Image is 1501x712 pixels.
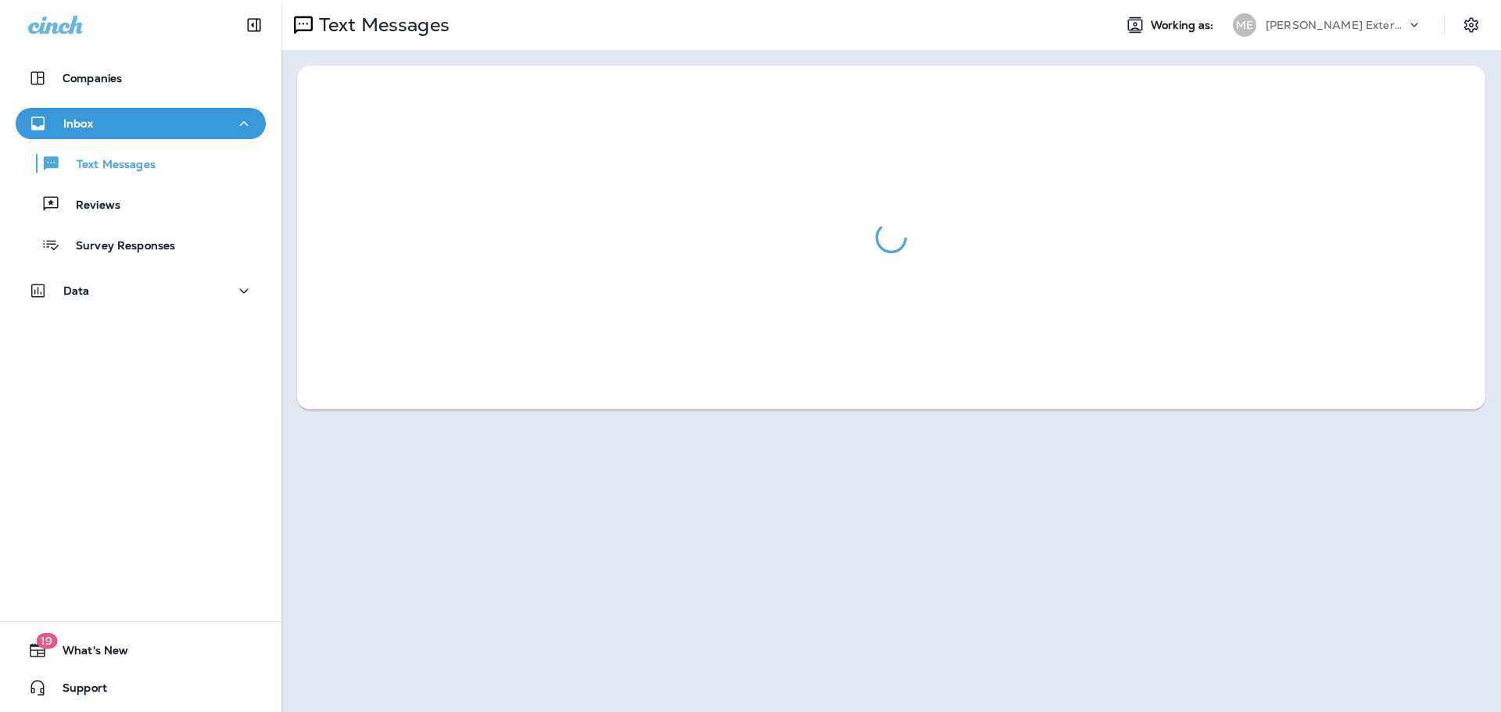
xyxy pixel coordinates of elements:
[232,9,276,41] button: Collapse Sidebar
[1151,19,1217,32] span: Working as:
[16,672,266,703] button: Support
[63,117,93,130] p: Inbox
[1266,19,1406,31] p: [PERSON_NAME] Exterminating
[16,275,266,306] button: Data
[1457,11,1485,39] button: Settings
[61,158,156,173] p: Text Messages
[16,147,266,180] button: Text Messages
[60,199,120,213] p: Reviews
[16,228,266,261] button: Survey Responses
[313,13,450,37] p: Text Messages
[47,644,128,663] span: What's New
[47,682,107,700] span: Support
[16,635,266,666] button: 19What's New
[36,633,57,649] span: 19
[16,108,266,139] button: Inbox
[63,72,122,84] p: Companies
[60,239,175,254] p: Survey Responses
[63,284,90,297] p: Data
[16,188,266,220] button: Reviews
[16,63,266,94] button: Companies
[1233,13,1256,37] div: ME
